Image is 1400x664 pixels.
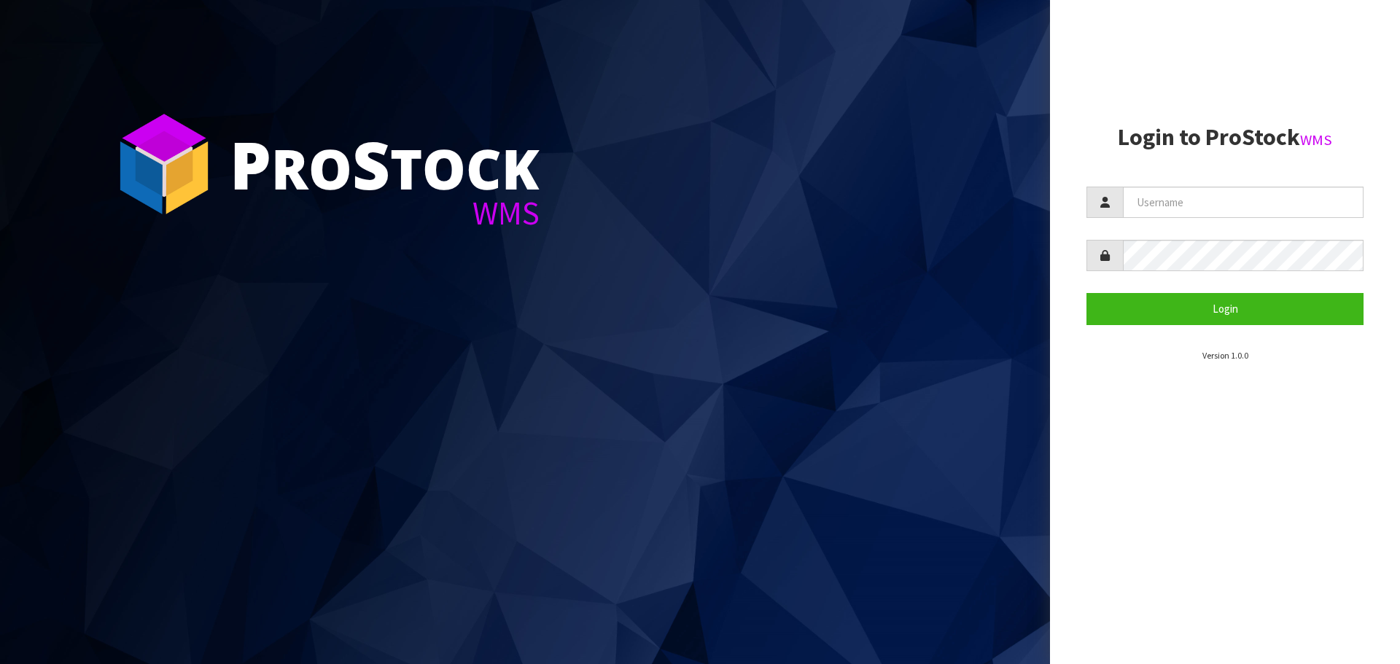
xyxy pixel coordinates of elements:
[1086,125,1364,150] h2: Login to ProStock
[1300,130,1332,149] small: WMS
[230,120,271,208] span: P
[1202,350,1248,361] small: Version 1.0.0
[230,197,540,230] div: WMS
[1086,293,1364,324] button: Login
[109,109,219,219] img: ProStock Cube
[230,131,540,197] div: ro tock
[352,120,390,208] span: S
[1123,187,1364,218] input: Username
